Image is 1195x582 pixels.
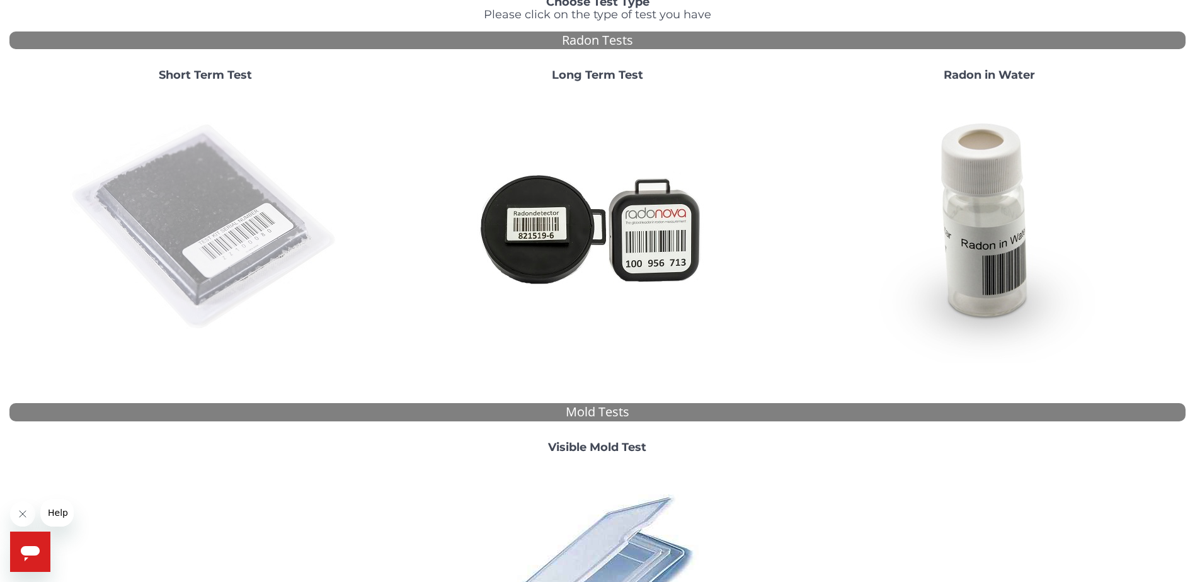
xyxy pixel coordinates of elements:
[944,68,1035,82] strong: Radon in Water
[9,403,1186,421] div: Mold Tests
[70,92,341,363] img: ShortTerm.jpg
[552,68,643,82] strong: Long Term Test
[10,501,35,527] iframe: Close message
[462,92,733,363] img: Radtrak2vsRadtrak3.jpg
[159,68,252,82] strong: Short Term Test
[854,92,1125,363] img: RadoninWater.jpg
[9,31,1186,50] div: Radon Tests
[484,8,711,21] span: Please click on the type of test you have
[10,532,50,572] iframe: Button to launch messaging window
[548,440,646,454] strong: Visible Mold Test
[40,499,74,527] iframe: Message from company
